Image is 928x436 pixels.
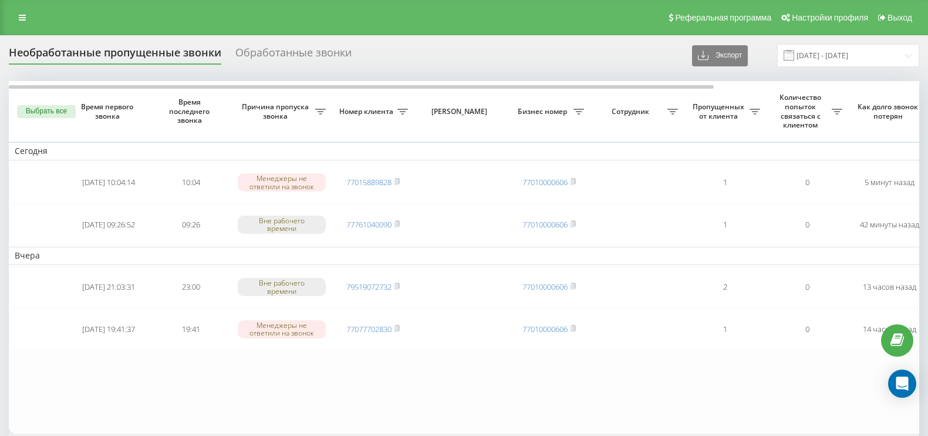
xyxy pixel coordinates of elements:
span: Реферальная программа [675,13,771,22]
td: 1 [684,205,766,245]
td: [DATE] 09:26:52 [68,205,150,245]
span: Количество попыток связаться с клиентом [772,93,832,129]
div: Менеджеры не ответили на звонок [238,320,326,338]
span: Бизнес номер [514,107,573,116]
td: 09:26 [150,205,232,245]
td: 1 [684,310,766,350]
span: Как долго звонок потерян [858,102,921,120]
span: Настройки профиля [792,13,868,22]
span: Выход [887,13,912,22]
a: 77015889828 [346,177,392,187]
td: [DATE] 10:04:14 [68,163,150,203]
span: Причина пропуска звонка [238,102,315,120]
span: Пропущенных от клиента [690,102,750,120]
div: Обработанные звонки [235,46,352,65]
div: Вне рабочего времени [238,278,326,296]
a: 77010000606 [522,219,568,230]
td: 0 [766,205,848,245]
td: 1 [684,163,766,203]
a: 79519072732 [346,281,392,292]
div: Вне рабочего времени [238,216,326,233]
span: Номер клиента [338,107,397,116]
td: [DATE] 19:41:37 [68,310,150,350]
td: 0 [766,310,848,350]
td: 23:00 [150,267,232,307]
a: 77010000606 [522,324,568,334]
a: 77077702830 [346,324,392,334]
button: Выбрать все [17,105,76,118]
a: 77010000606 [522,281,568,292]
span: Время первого звонка [77,102,140,120]
td: 19:41 [150,310,232,350]
div: Менеджеры не ответили на звонок [238,173,326,191]
div: Необработанные пропущенные звонки [9,46,221,65]
a: 77761040090 [346,219,392,230]
a: 77010000606 [522,177,568,187]
td: 10:04 [150,163,232,203]
td: [DATE] 21:03:31 [68,267,150,307]
td: 0 [766,163,848,203]
td: 2 [684,267,766,307]
td: 0 [766,267,848,307]
button: Экспорт [692,45,748,66]
span: [PERSON_NAME] [424,107,498,116]
div: Open Intercom Messenger [888,370,916,398]
span: Сотрудник [596,107,667,116]
span: Время последнего звонка [159,98,222,125]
